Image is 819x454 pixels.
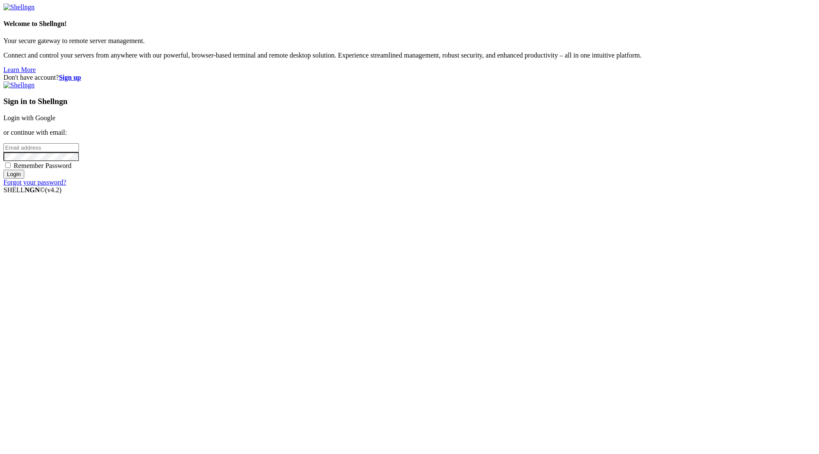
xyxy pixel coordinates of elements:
input: Email address [3,143,79,152]
a: Login with Google [3,114,55,121]
h4: Welcome to Shellngn! [3,20,816,28]
img: Shellngn [3,81,35,89]
a: Forgot your password? [3,179,66,186]
span: Remember Password [14,162,72,169]
a: Learn More [3,66,36,73]
h3: Sign in to Shellngn [3,97,816,106]
p: or continue with email: [3,129,816,136]
span: SHELL © [3,186,61,194]
span: 4.2.0 [45,186,62,194]
input: Login [3,170,24,179]
b: NGN [25,186,40,194]
img: Shellngn [3,3,35,11]
p: Connect and control your servers from anywhere with our powerful, browser-based terminal and remo... [3,52,816,59]
div: Don't have account? [3,74,816,81]
a: Sign up [59,74,81,81]
p: Your secure gateway to remote server management. [3,37,816,45]
input: Remember Password [5,162,11,168]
